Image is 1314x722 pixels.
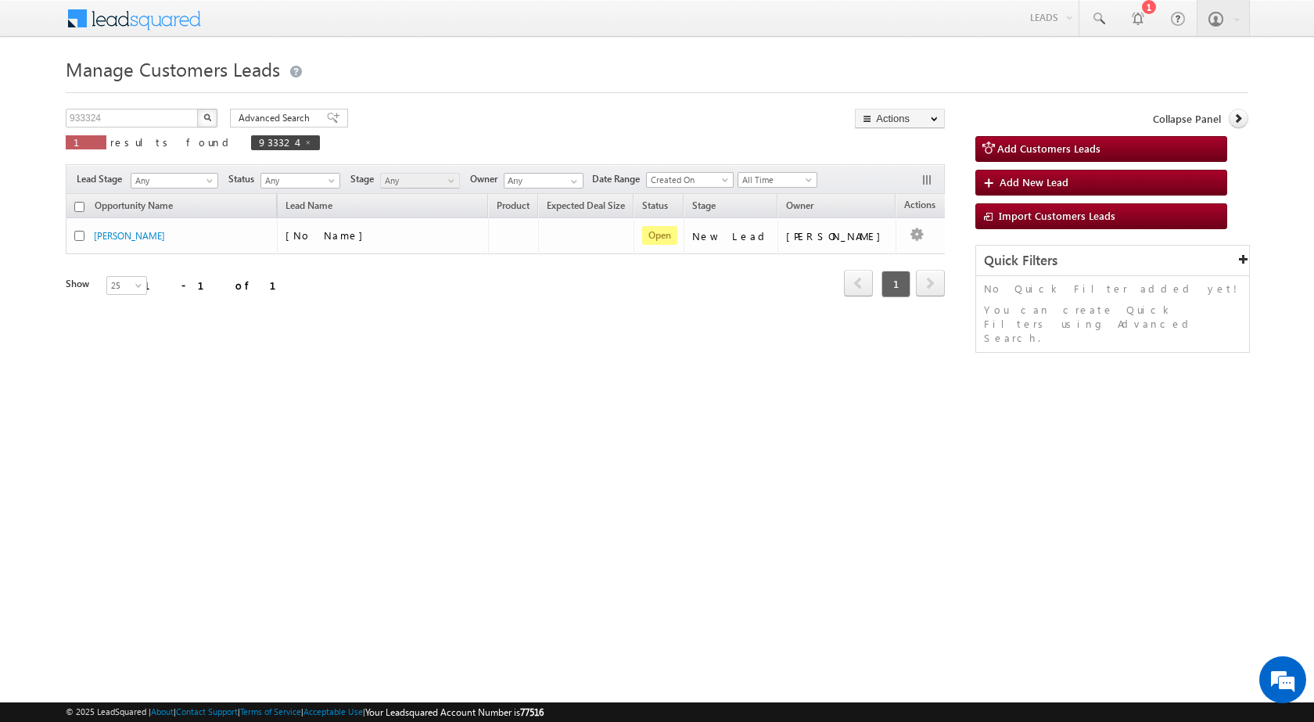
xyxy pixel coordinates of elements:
[1000,175,1068,189] span: Add New Lead
[855,109,945,128] button: Actions
[786,199,813,211] span: Owner
[285,228,371,242] span: [No Name]
[786,229,889,243] div: [PERSON_NAME]
[131,174,213,188] span: Any
[87,197,181,217] a: Opportunity Name
[984,303,1241,345] p: You can create Quick Filters using Advanced Search.
[916,271,945,296] a: next
[1153,112,1221,126] span: Collapse Panel
[881,271,910,297] span: 1
[66,56,280,81] span: Manage Customers Leads
[74,135,99,149] span: 1
[278,197,340,217] span: Lead Name
[240,706,301,717] a: Terms of Service
[984,282,1241,296] p: No Quick Filter added yet!
[144,276,295,294] div: 1 - 1 of 1
[562,174,582,189] a: Show All Items
[896,196,943,217] span: Actions
[66,705,544,720] span: © 2025 LeadSquared | | | | |
[66,277,94,291] div: Show
[176,706,238,717] a: Contact Support
[692,199,716,211] span: Stage
[684,197,723,217] a: Stage
[350,172,380,186] span: Stage
[239,111,314,125] span: Advanced Search
[642,226,677,245] span: Open
[539,197,633,217] a: Expected Deal Size
[844,271,873,296] a: prev
[504,173,583,189] input: Type to Search
[151,706,174,717] a: About
[738,172,817,188] a: All Time
[547,199,625,211] span: Expected Deal Size
[131,173,218,189] a: Any
[260,173,340,189] a: Any
[106,276,147,295] a: 25
[203,113,211,121] img: Search
[647,173,728,187] span: Created On
[997,142,1100,155] span: Add Customers Leads
[999,209,1115,222] span: Import Customers Leads
[107,278,149,293] span: 25
[259,135,296,149] span: 933324
[497,199,530,211] span: Product
[592,172,646,186] span: Date Range
[692,229,770,243] div: New Lead
[94,230,165,242] a: [PERSON_NAME]
[381,174,455,188] span: Any
[634,197,676,217] a: Status
[916,270,945,296] span: next
[380,173,460,189] a: Any
[261,174,336,188] span: Any
[470,172,504,186] span: Owner
[74,202,84,212] input: Check all records
[520,706,544,718] span: 77516
[646,172,734,188] a: Created On
[95,199,173,211] span: Opportunity Name
[228,172,260,186] span: Status
[110,135,235,149] span: results found
[303,706,363,717] a: Acceptable Use
[365,706,544,718] span: Your Leadsquared Account Number is
[77,172,128,186] span: Lead Stage
[976,246,1249,276] div: Quick Filters
[844,270,873,296] span: prev
[738,173,813,187] span: All Time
